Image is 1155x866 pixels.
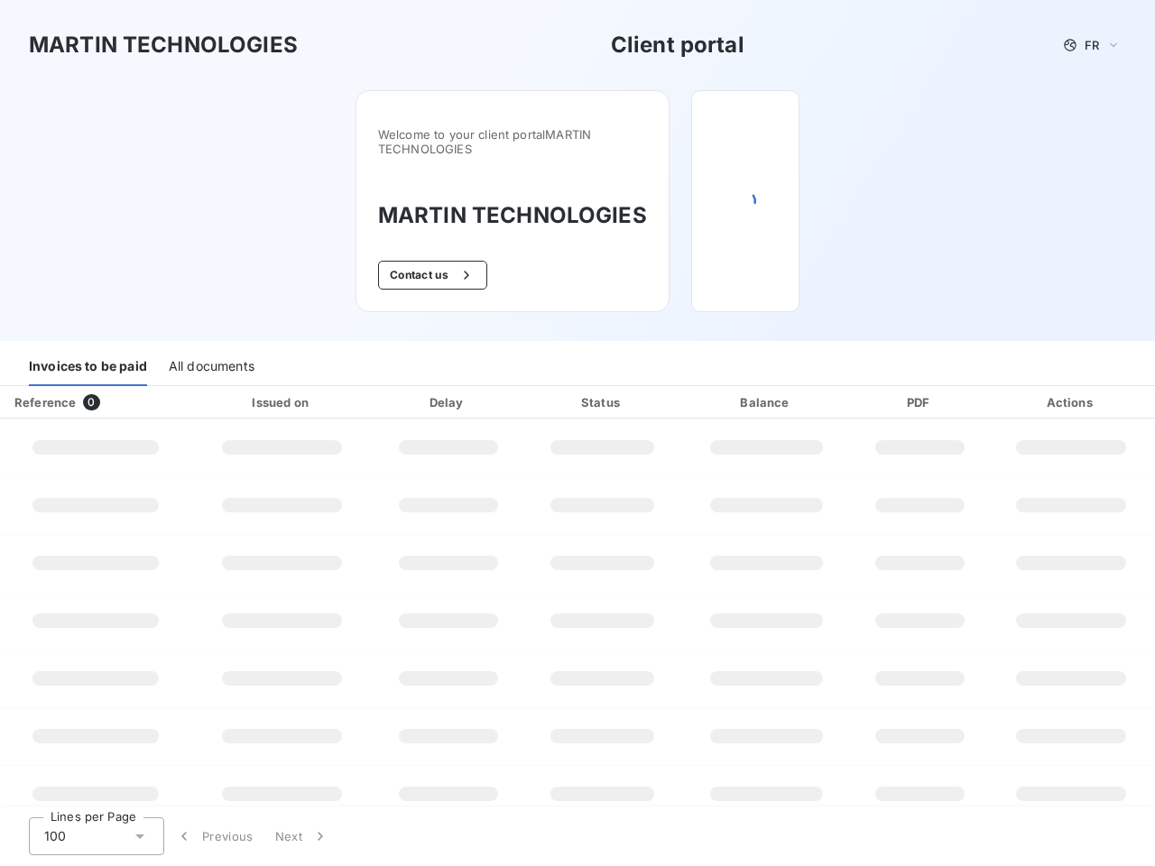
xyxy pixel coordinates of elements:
button: Previous [164,817,264,855]
div: Actions [991,393,1151,411]
div: All documents [169,348,254,386]
h3: Client portal [611,29,744,61]
div: Invoices to be paid [29,348,147,386]
span: 0 [83,394,99,410]
span: 100 [44,827,66,845]
div: Status [527,393,677,411]
div: PDF [855,393,984,411]
div: Reference [14,395,76,410]
span: Welcome to your client portal MARTIN TECHNOLOGIES [378,127,647,156]
div: Delay [376,393,520,411]
div: Issued on [195,393,369,411]
div: Balance [685,393,849,411]
span: FR [1085,38,1099,52]
h3: MARTIN TECHNOLOGIES [29,29,298,61]
button: Contact us [378,261,487,290]
button: Next [264,817,340,855]
h3: MARTIN TECHNOLOGIES [378,199,647,232]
